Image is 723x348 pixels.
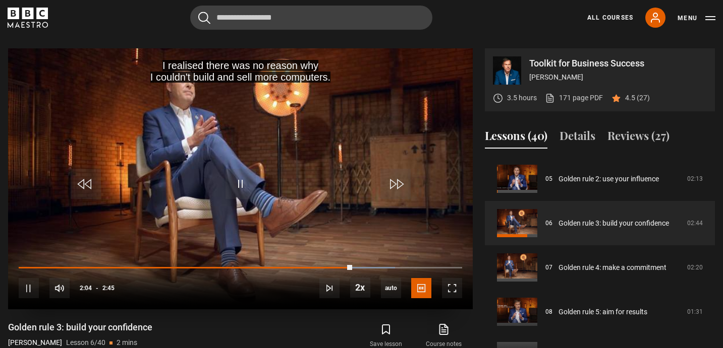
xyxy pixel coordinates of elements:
button: Pause [19,278,39,298]
span: 2:04 [80,279,92,297]
button: Fullscreen [442,278,462,298]
input: Search [190,6,432,30]
a: Golden rule 5: aim for results [559,307,647,317]
p: [PERSON_NAME] [8,337,62,348]
a: Golden rule 4: make a commitment [559,262,666,273]
button: Mute [49,278,70,298]
svg: BBC Maestro [8,8,48,28]
p: 2 mins [117,337,137,348]
button: Reviews (27) [607,127,670,149]
p: [PERSON_NAME] [529,72,707,83]
a: All Courses [587,13,633,22]
button: Playback Rate [350,277,370,298]
div: Progress Bar [19,267,462,269]
button: Details [560,127,595,149]
p: 4.5 (27) [625,93,650,103]
a: Golden rule 2: use your influence [559,174,659,184]
a: Golden rule 3: build your confidence [559,218,669,229]
p: 3.5 hours [507,93,537,103]
button: Toggle navigation [678,13,715,23]
span: - [96,285,98,292]
button: Submit the search query [198,12,210,24]
a: 171 page PDF [545,93,603,103]
span: auto [381,278,401,298]
video-js: Video Player [8,48,473,309]
button: Lessons (40) [485,127,547,149]
p: Lesson 6/40 [66,337,105,348]
button: Next Lesson [319,278,340,298]
button: Captions [411,278,431,298]
p: Toolkit for Business Success [529,59,707,68]
span: 2:45 [102,279,115,297]
h1: Golden rule 3: build your confidence [8,321,152,333]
